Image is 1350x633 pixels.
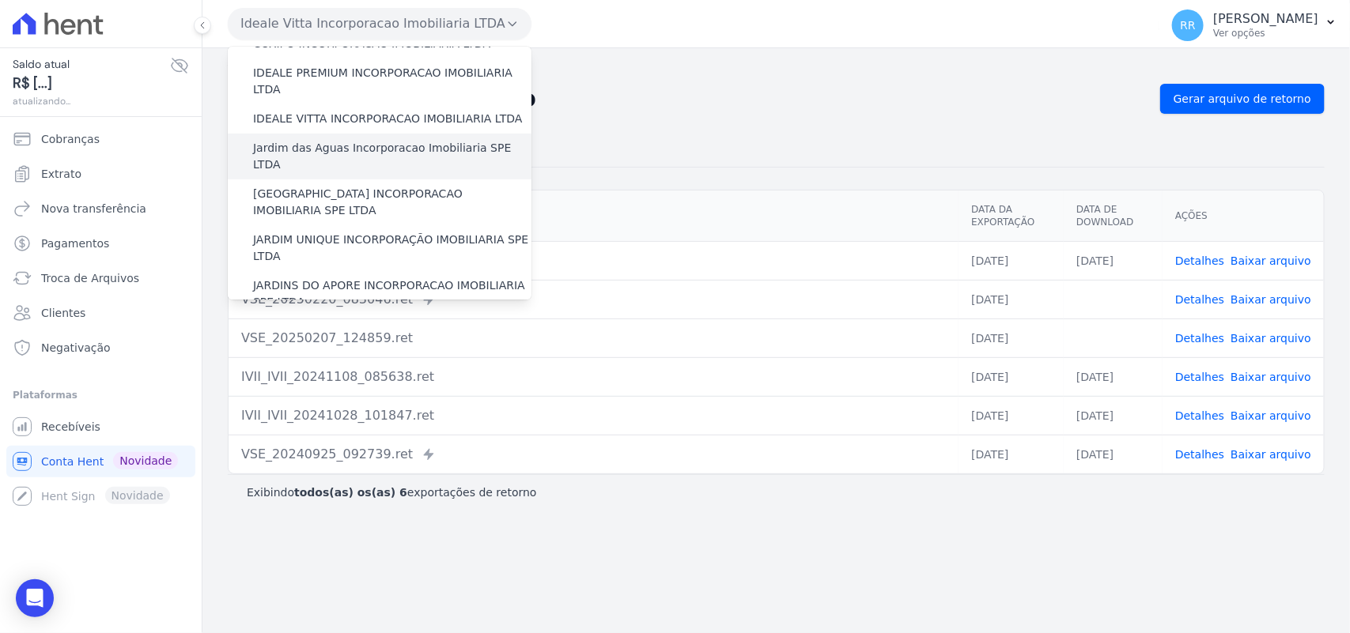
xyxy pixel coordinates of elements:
[1175,293,1224,306] a: Detalhes
[41,166,81,182] span: Extrato
[229,190,959,242] th: Arquivo
[959,280,1064,318] td: [DATE]
[241,290,946,309] div: VSE_20250220_083046.ret
[6,193,195,224] a: Nova transferência
[1064,435,1163,473] td: [DATE]
[228,61,1325,77] nav: Breadcrumb
[959,357,1064,396] td: [DATE]
[1213,11,1318,27] p: [PERSON_NAME]
[241,251,946,270] div: VSE_20250308_083039.ret
[41,235,109,251] span: Pagamentos
[6,411,195,443] a: Recebíveis
[1159,3,1350,47] button: RR [PERSON_NAME] Ver opções
[253,65,531,98] label: IDEALE PREMIUM INCORPORACAO IMOBILIARIA LTDA
[253,186,531,219] label: [GEOGRAPHIC_DATA] INCORPORACAO IMOBILIARIA SPE LTDA
[1231,448,1311,461] a: Baixar arquivo
[1175,254,1224,267] a: Detalhes
[959,190,1064,242] th: Data da Exportação
[228,8,531,40] button: Ideale Vitta Incorporacao Imobiliaria LTDA
[253,232,531,265] label: JARDIM UNIQUE INCORPORAÇÃO IMOBILIARIA SPE LTDA
[959,396,1064,435] td: [DATE]
[13,386,189,405] div: Plataformas
[41,340,111,356] span: Negativação
[247,484,537,500] p: Exibindo exportações de retorno
[959,318,1064,357] td: [DATE]
[13,73,170,94] span: R$ [...]
[241,445,946,464] div: VSE_20240925_092739.ret
[228,88,1148,110] h2: Exportações de Retorno
[6,228,195,259] a: Pagamentos
[241,406,946,425] div: IVII_IVII_20241028_101847.ret
[6,262,195,294] a: Troca de Arquivos
[294,486,407,499] b: todos(as) os(as) 6
[13,56,170,73] span: Saldo atual
[1175,332,1224,345] a: Detalhes
[13,94,170,108] span: atualizando...
[6,158,195,190] a: Extrato
[41,419,100,435] span: Recebíveis
[1231,293,1311,306] a: Baixar arquivo
[13,123,189,512] nav: Sidebar
[1175,448,1224,461] a: Detalhes
[1160,84,1325,114] a: Gerar arquivo de retorno
[41,201,146,217] span: Nova transferência
[41,305,85,321] span: Clientes
[1213,27,1318,40] p: Ver opções
[1231,371,1311,383] a: Baixar arquivo
[1231,409,1311,422] a: Baixar arquivo
[41,454,104,469] span: Conta Hent
[6,332,195,364] a: Negativação
[113,452,178,469] span: Novidade
[253,140,531,173] label: Jardim das Aguas Incorporacao Imobiliaria SPE LTDA
[241,367,946,386] div: IVII_IVII_20241108_085638.ret
[1180,20,1195,31] span: RR
[1064,396,1163,435] td: [DATE]
[1064,190,1163,242] th: Data de Download
[1174,91,1311,107] span: Gerar arquivo de retorno
[959,435,1064,473] td: [DATE]
[959,241,1064,280] td: [DATE]
[6,297,195,329] a: Clientes
[253,277,531,311] label: JARDINS DO APORE INCORPORACAO IMOBILIARIA SPE LTDA
[6,446,195,477] a: Conta Hent Novidade
[6,123,195,155] a: Cobranças
[41,270,139,286] span: Troca de Arquivos
[1175,409,1224,422] a: Detalhes
[1175,371,1224,383] a: Detalhes
[1064,241,1163,280] td: [DATE]
[1064,357,1163,396] td: [DATE]
[253,111,522,127] label: IDEALE VITTA INCORPORACAO IMOBILIARIA LTDA
[41,131,100,147] span: Cobranças
[1231,332,1311,345] a: Baixar arquivo
[16,579,54,617] div: Open Intercom Messenger
[1231,254,1311,267] a: Baixar arquivo
[1163,190,1324,242] th: Ações
[241,329,946,348] div: VSE_20250207_124859.ret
